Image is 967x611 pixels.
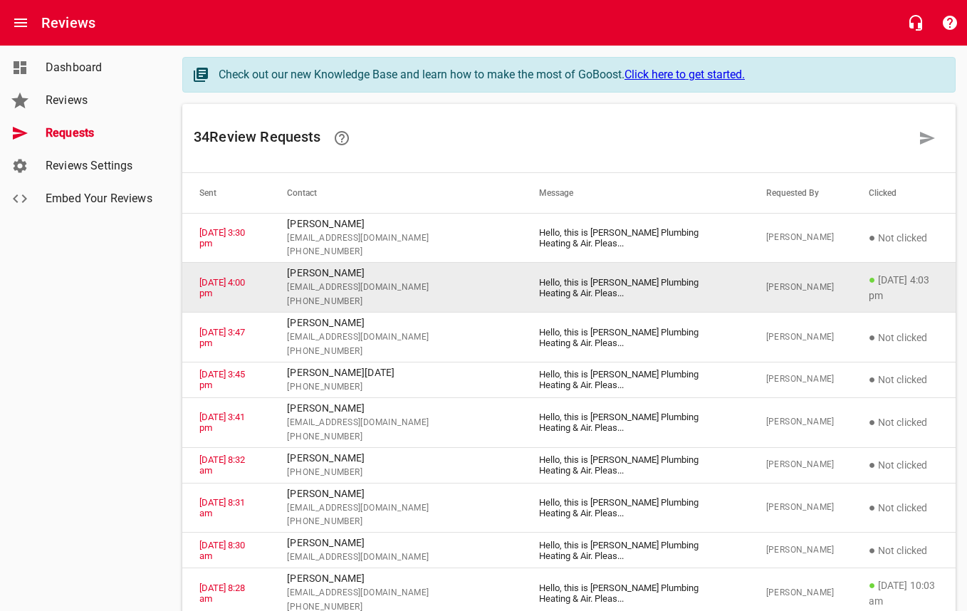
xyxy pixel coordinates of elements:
[869,271,939,303] p: [DATE] 4:03 pm
[199,412,245,433] a: [DATE] 3:41 pm
[199,583,245,604] a: [DATE] 8:28 am
[766,330,835,345] span: [PERSON_NAME]
[287,586,505,600] span: [EMAIL_ADDRESS][DOMAIN_NAME]
[910,121,944,155] a: Request a review
[287,315,505,330] p: [PERSON_NAME]
[869,415,876,429] span: ●
[270,173,522,213] th: Contact
[287,430,505,444] span: [PHONE_NUMBER]
[869,329,939,346] p: Not clicked
[869,231,876,244] span: ●
[869,330,876,344] span: ●
[287,281,505,295] span: [EMAIL_ADDRESS][DOMAIN_NAME]
[287,515,505,529] span: [PHONE_NUMBER]
[869,372,876,386] span: ●
[624,68,745,81] a: Click here to get started.
[869,542,939,559] p: Not clicked
[219,66,941,83] div: Check out our new Knowledge Base and learn how to make the most of GoBoost.
[869,501,876,514] span: ●
[287,231,505,246] span: [EMAIL_ADDRESS][DOMAIN_NAME]
[287,451,505,466] p: [PERSON_NAME]
[287,571,505,586] p: [PERSON_NAME]
[869,458,876,471] span: ●
[287,330,505,345] span: [EMAIL_ADDRESS][DOMAIN_NAME]
[869,371,939,388] p: Not clicked
[46,92,154,109] span: Reviews
[46,190,154,207] span: Embed Your Reviews
[766,501,835,515] span: [PERSON_NAME]
[199,327,245,348] a: [DATE] 3:47 pm
[199,369,245,390] a: [DATE] 3:45 pm
[4,6,38,40] button: Open drawer
[869,578,876,592] span: ●
[287,416,505,430] span: [EMAIL_ADDRESS][DOMAIN_NAME]
[287,266,505,281] p: [PERSON_NAME]
[522,447,748,483] td: Hello, this is [PERSON_NAME] Plumbing Heating & Air. Pleas ...
[766,415,835,429] span: [PERSON_NAME]
[522,313,748,362] td: Hello, this is [PERSON_NAME] Plumbing Heating & Air. Pleas ...
[852,173,956,213] th: Clicked
[199,540,245,561] a: [DATE] 8:30 am
[522,483,748,533] td: Hello, this is [PERSON_NAME] Plumbing Heating & Air. Pleas ...
[522,397,748,447] td: Hello, this is [PERSON_NAME] Plumbing Heating & Air. Pleas ...
[182,173,270,213] th: Sent
[199,454,245,476] a: [DATE] 8:32 am
[325,121,359,155] a: Learn how requesting reviews can improve your online presence
[287,536,505,550] p: [PERSON_NAME]
[933,6,967,40] button: Support Portal
[287,501,505,516] span: [EMAIL_ADDRESS][DOMAIN_NAME]
[522,263,748,313] td: Hello, this is [PERSON_NAME] Plumbing Heating & Air. Pleas ...
[749,173,852,213] th: Requested By
[766,231,835,245] span: [PERSON_NAME]
[766,586,835,600] span: [PERSON_NAME]
[287,466,505,480] span: [PHONE_NUMBER]
[287,486,505,501] p: [PERSON_NAME]
[766,372,835,387] span: [PERSON_NAME]
[869,273,876,286] span: ●
[287,245,505,259] span: [PHONE_NUMBER]
[522,533,748,568] td: Hello, this is [PERSON_NAME] Plumbing Heating & Air. Pleas ...
[287,345,505,359] span: [PHONE_NUMBER]
[869,577,939,609] p: [DATE] 10:03 am
[194,121,910,155] h6: 34 Review Request s
[199,497,245,518] a: [DATE] 8:31 am
[46,125,154,142] span: Requests
[287,380,505,395] span: [PHONE_NUMBER]
[869,414,939,431] p: Not clicked
[766,543,835,558] span: [PERSON_NAME]
[899,6,933,40] button: Live Chat
[869,229,939,246] p: Not clicked
[522,173,748,213] th: Message
[199,227,245,249] a: [DATE] 3:30 pm
[41,11,95,34] h6: Reviews
[287,216,505,231] p: [PERSON_NAME]
[287,295,505,309] span: [PHONE_NUMBER]
[766,458,835,472] span: [PERSON_NAME]
[869,499,939,516] p: Not clicked
[199,277,245,298] a: [DATE] 4:00 pm
[287,401,505,416] p: [PERSON_NAME]
[869,456,939,474] p: Not clicked
[766,281,835,295] span: [PERSON_NAME]
[46,59,154,76] span: Dashboard
[522,213,748,263] td: Hello, this is [PERSON_NAME] Plumbing Heating & Air. Pleas ...
[287,550,505,565] span: [EMAIL_ADDRESS][DOMAIN_NAME]
[46,157,154,174] span: Reviews Settings
[522,362,748,397] td: Hello, this is [PERSON_NAME] Plumbing Heating & Air. Pleas ...
[869,543,876,557] span: ●
[287,365,505,380] p: [PERSON_NAME][DATE]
